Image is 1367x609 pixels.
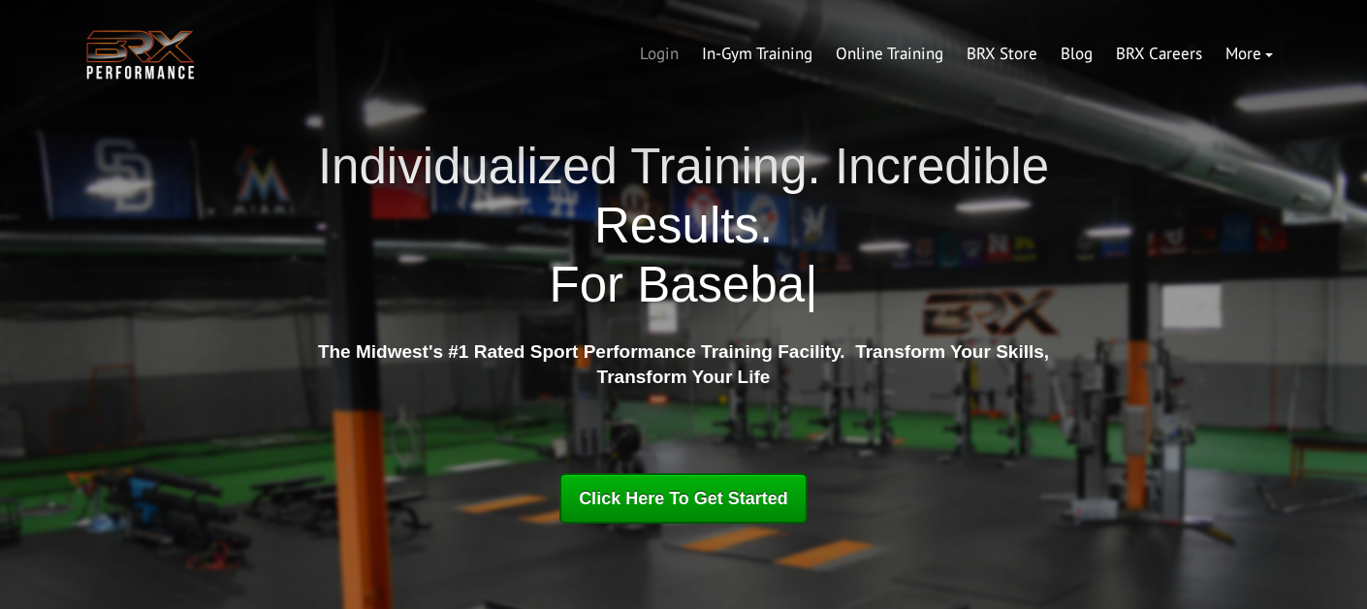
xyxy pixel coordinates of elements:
span: Click Here To Get Started [579,489,788,508]
strong: The Midwest's #1 Rated Sport Performance Training Facility. Transform Your Skills, Transform Your... [318,341,1049,388]
a: Online Training [824,31,955,78]
a: In-Gym Training [690,31,824,78]
span: For Baseba [550,257,806,312]
a: Blog [1049,31,1104,78]
span: | [805,257,817,312]
img: BRX Transparent Logo-2 [82,25,199,84]
a: Login [628,31,690,78]
div: Navigation Menu [628,31,1285,78]
h1: Individualized Training. Incredible Results. [310,137,1057,315]
a: More [1214,31,1285,78]
iframe: Chat Widget [1270,516,1367,609]
a: BRX Careers [1104,31,1214,78]
a: BRX Store [955,31,1049,78]
a: Click Here To Get Started [559,473,808,524]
